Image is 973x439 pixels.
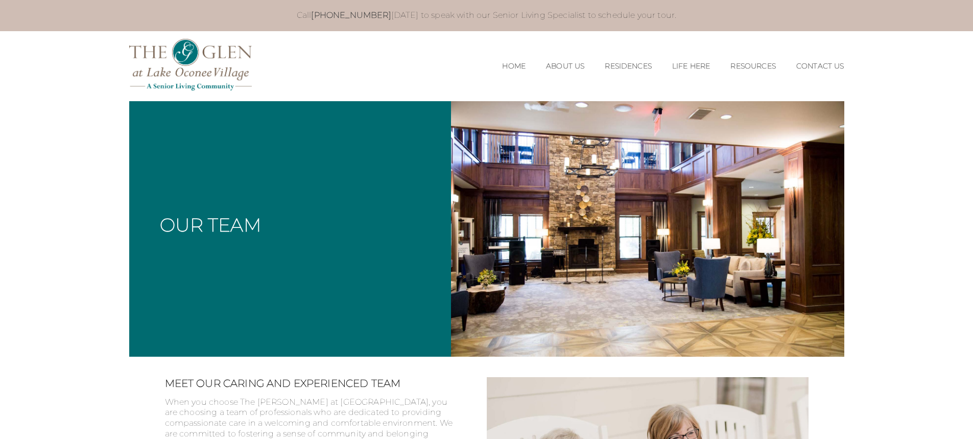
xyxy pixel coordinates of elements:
[160,216,261,234] h2: Our Team
[730,62,775,71] a: Resources
[165,377,456,389] h2: Meet Our Caring and Experienced Team
[502,62,526,71] a: Home
[605,62,652,71] a: Residences
[546,62,584,71] a: About Us
[796,62,844,71] a: Contact Us
[129,39,252,90] img: The Glen Lake Oconee Home
[139,10,834,21] p: Call [DATE] to speak with our Senior Living Specialist to schedule your tour.
[311,10,391,20] a: [PHONE_NUMBER]
[672,62,710,71] a: Life Here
